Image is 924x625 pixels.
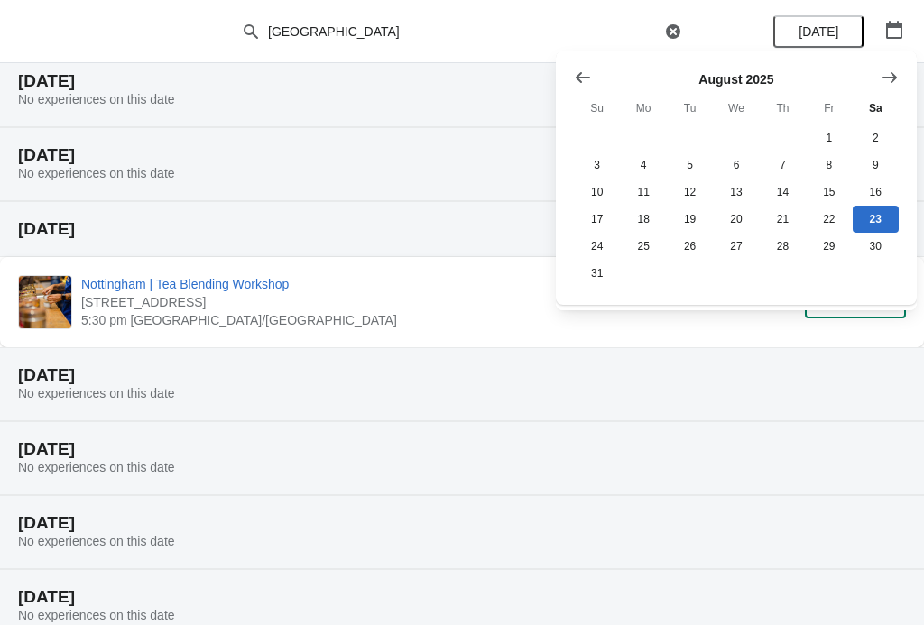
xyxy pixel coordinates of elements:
button: Monday August 25 2025 [620,233,666,260]
th: Saturday [853,92,899,124]
button: Friday August 1 2025 [806,124,852,152]
span: No experiences on this date [18,534,175,548]
button: Saturday August 9 2025 [853,152,899,179]
button: Tuesday August 26 2025 [667,233,713,260]
button: Wednesday August 27 2025 [713,233,759,260]
button: Wednesday August 20 2025 [713,206,759,233]
span: No experiences on this date [18,386,175,400]
span: No experiences on this date [18,92,175,106]
button: Sunday August 17 2025 [574,206,620,233]
button: Tuesday August 19 2025 [667,206,713,233]
span: No experiences on this date [18,460,175,474]
button: Wednesday August 6 2025 [713,152,759,179]
input: Search [267,15,661,48]
button: Friday August 15 2025 [806,179,852,206]
h2: [DATE] [18,440,906,458]
button: Sunday August 10 2025 [574,179,620,206]
button: Monday August 18 2025 [620,206,666,233]
span: 5:30 pm [GEOGRAPHIC_DATA]/[GEOGRAPHIC_DATA] [81,311,591,329]
h2: [DATE] [18,220,906,238]
button: [DATE] [773,15,864,48]
button: Sunday August 31 2025 [574,260,620,287]
button: Saturday August 16 2025 [853,179,899,206]
button: Friday August 22 2025 [806,206,852,233]
button: Saturday August 2 2025 [853,124,899,152]
button: Thursday August 28 2025 [760,233,806,260]
th: Tuesday [667,92,713,124]
h2: [DATE] [18,146,906,164]
button: Tuesday August 5 2025 [667,152,713,179]
button: Thursday August 7 2025 [760,152,806,179]
button: Sunday August 3 2025 [574,152,620,179]
th: Friday [806,92,852,124]
span: Nottingham | Tea Blending Workshop [81,275,591,293]
span: No experiences on this date [18,166,175,180]
button: Friday August 8 2025 [806,152,852,179]
button: Clear [664,23,682,41]
th: Monday [620,92,666,124]
button: Friday August 29 2025 [806,233,852,260]
button: Show next month, September 2025 [873,61,906,94]
th: Sunday [574,92,620,124]
button: Tuesday August 12 2025 [667,179,713,206]
span: [DATE] [799,24,838,39]
h2: [DATE] [18,72,906,90]
img: Nottingham | Tea Blending Workshop | 24 Bridlesmith Gate, Nottingham NG1 2GQ, UK | 5:30 pm Europe... [19,276,71,328]
h2: [DATE] [18,514,906,532]
th: Wednesday [713,92,759,124]
button: Show previous month, July 2025 [567,61,599,94]
button: Thursday August 14 2025 [760,179,806,206]
button: Thursday August 21 2025 [760,206,806,233]
span: [STREET_ADDRESS] [81,293,591,311]
th: Thursday [760,92,806,124]
button: Saturday August 30 2025 [853,233,899,260]
button: Today Saturday August 23 2025 [853,206,899,233]
button: Monday August 4 2025 [620,152,666,179]
h2: [DATE] [18,588,906,606]
button: Sunday August 24 2025 [574,233,620,260]
button: Monday August 11 2025 [620,179,666,206]
h2: [DATE] [18,366,906,384]
button: Wednesday August 13 2025 [713,179,759,206]
span: No experiences on this date [18,608,175,622]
